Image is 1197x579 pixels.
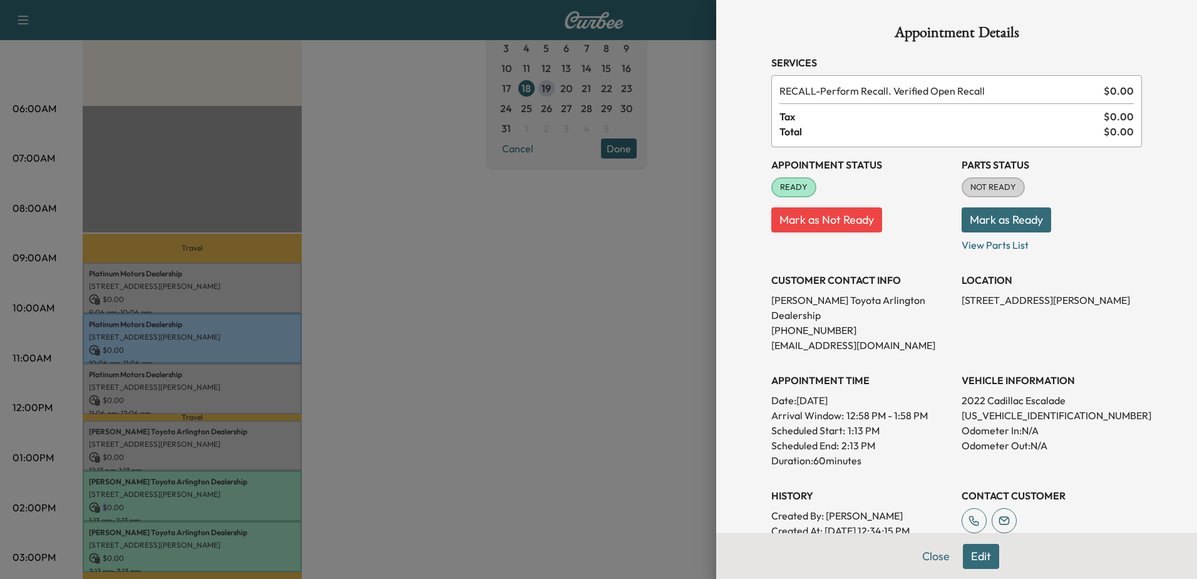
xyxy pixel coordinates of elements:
[771,55,1142,70] h3: Services
[848,423,880,438] p: 1:13 PM
[771,438,839,453] p: Scheduled End:
[1104,109,1134,124] span: $ 0.00
[1104,124,1134,139] span: $ 0.00
[771,508,952,523] p: Created By : [PERSON_NAME]
[771,453,952,468] p: Duration: 60 minutes
[771,488,952,503] h3: History
[962,373,1142,388] h3: VEHICLE INFORMATION
[771,323,952,338] p: [PHONE_NUMBER]
[962,423,1142,438] p: Odometer In: N/A
[771,393,952,408] p: Date: [DATE]
[779,124,1104,139] span: Total
[1104,83,1134,98] span: $ 0.00
[962,273,1142,288] h3: LOCATION
[962,157,1142,172] h3: Parts Status
[771,25,1142,45] h1: Appointment Details
[771,338,952,353] p: [EMAIL_ADDRESS][DOMAIN_NAME]
[771,408,952,423] p: Arrival Window:
[779,83,1099,98] span: Perform Recall. Verified Open Recall
[962,393,1142,408] p: 2022 Cadillac Escalade
[841,438,875,453] p: 2:13 PM
[962,232,1142,253] p: View Parts List
[962,438,1142,453] p: Odometer Out: N/A
[962,488,1142,503] h3: CONTACT CUSTOMER
[914,544,958,569] button: Close
[771,523,952,538] p: Created At : [DATE] 12:34:15 PM
[771,207,882,232] button: Mark as Not Ready
[771,293,952,323] p: [PERSON_NAME] Toyota Arlington Dealership
[962,207,1051,232] button: Mark as Ready
[962,293,1142,308] p: [STREET_ADDRESS][PERSON_NAME]
[779,109,1104,124] span: Tax
[771,157,952,172] h3: Appointment Status
[771,273,952,288] h3: CUSTOMER CONTACT INFO
[846,408,928,423] span: 12:58 PM - 1:58 PM
[963,544,999,569] button: Edit
[771,373,952,388] h3: APPOINTMENT TIME
[771,423,845,438] p: Scheduled Start:
[773,181,815,194] span: READY
[963,181,1024,194] span: NOT READY
[962,408,1142,423] p: [US_VEHICLE_IDENTIFICATION_NUMBER]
